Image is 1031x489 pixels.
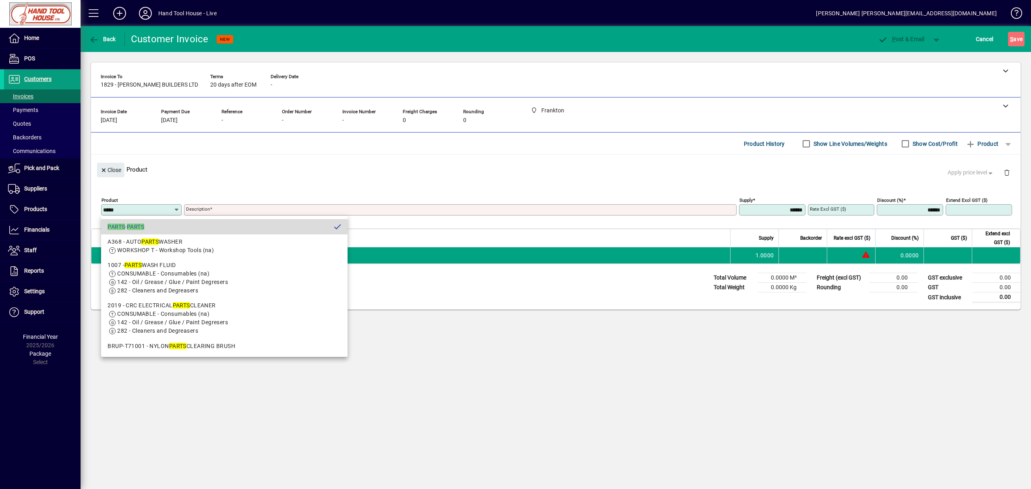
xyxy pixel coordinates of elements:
span: Communications [8,148,56,154]
a: Support [4,302,81,322]
td: 0.00 [869,283,917,292]
span: [DATE] [161,117,178,124]
a: Products [4,199,81,220]
td: GST [924,283,972,292]
a: Settings [4,282,81,302]
span: NEW [220,37,230,42]
span: - [271,82,272,88]
span: Staff [24,247,37,253]
span: Settings [24,288,45,294]
mat-label: Product [101,197,118,203]
span: Supply [759,234,774,242]
span: Reports [24,267,44,274]
span: - [282,117,284,124]
mat-label: Rate excl GST ($) [810,206,846,212]
span: Suppliers [24,185,47,192]
td: 0.00 [869,273,917,283]
a: POS [4,49,81,69]
a: Payments [4,103,81,117]
span: S [1010,36,1013,42]
span: Pick and Pack [24,165,59,171]
span: Close [100,164,121,177]
span: 1829 - [PERSON_NAME] BUILDERS LTD [101,82,198,88]
td: 0.00 [972,273,1021,283]
span: Frankton [131,251,141,260]
td: Rounding [813,283,869,292]
td: Total Volume [710,273,758,283]
span: ave [1010,33,1023,46]
button: Product History [741,137,788,151]
button: Back [87,32,118,46]
span: 20 days after EOM [210,82,257,88]
mat-label: Extend excl GST ($) [946,197,988,203]
div: [PERSON_NAME] [PERSON_NAME][EMAIL_ADDRESS][DOMAIN_NAME] [816,7,997,20]
span: Item [122,234,132,242]
span: Cancel [976,33,994,46]
mat-label: Supply [739,197,753,203]
span: Backorders [8,134,41,141]
button: Post & Email [874,32,929,46]
a: Knowledge Base [1005,2,1021,28]
a: Reports [4,261,81,281]
span: Package [29,350,51,357]
span: ost & Email [878,36,925,42]
span: Rate excl GST ($) [834,234,870,242]
a: Home [4,28,81,48]
span: 1.0000 [756,251,774,259]
td: Total Weight [710,283,758,292]
span: 0 [463,117,466,124]
td: 0.0000 [875,247,923,263]
a: Communications [4,144,81,158]
a: Financials [4,220,81,240]
button: Profile [132,6,158,21]
button: Apply price level [944,166,998,180]
span: Extend excl GST ($) [977,229,1010,247]
label: Show Cost/Profit [911,140,958,148]
span: Customers [24,76,52,82]
span: Product History [744,137,785,150]
span: Quotes [8,120,31,127]
td: 0.0000 M³ [758,273,806,283]
mat-label: Description [186,206,210,212]
mat-label: Discount (%) [877,197,903,203]
span: [DATE] [101,117,117,124]
span: Support [24,309,44,315]
button: Close [97,163,124,177]
div: Customer Invoice [131,33,209,46]
button: Cancel [974,32,996,46]
label: Show Line Volumes/Weights [812,140,887,148]
span: Discount (%) [891,234,919,242]
app-page-header-button: Close [95,166,126,173]
div: Product [91,155,1021,184]
span: Financials [24,226,50,233]
span: POS [24,55,35,62]
span: GST ($) [951,234,967,242]
td: 0.0000 Kg [758,283,806,292]
span: - [222,117,223,124]
a: Staff [4,240,81,261]
a: Suppliers [4,179,81,199]
span: - [342,117,344,124]
a: Backorders [4,131,81,144]
span: Invoices [8,93,33,99]
span: Backorder [800,234,822,242]
span: Financial Year [23,334,58,340]
span: Payments [8,107,38,113]
td: GST exclusive [924,273,972,283]
span: Description [150,234,175,242]
td: GST inclusive [924,292,972,303]
span: P [892,36,896,42]
app-page-header-button: Delete [997,169,1017,176]
span: Products [24,206,47,212]
td: 0.00 [972,292,1021,303]
button: Add [107,6,132,21]
td: Freight (excl GST) [813,273,869,283]
a: Pick and Pack [4,158,81,178]
a: Quotes [4,117,81,131]
span: 0 [403,117,406,124]
button: Save [1008,32,1025,46]
span: Home [24,35,39,41]
div: Hand Tool House - Live [158,7,217,20]
button: Delete [997,163,1017,182]
a: Invoices [4,89,81,103]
